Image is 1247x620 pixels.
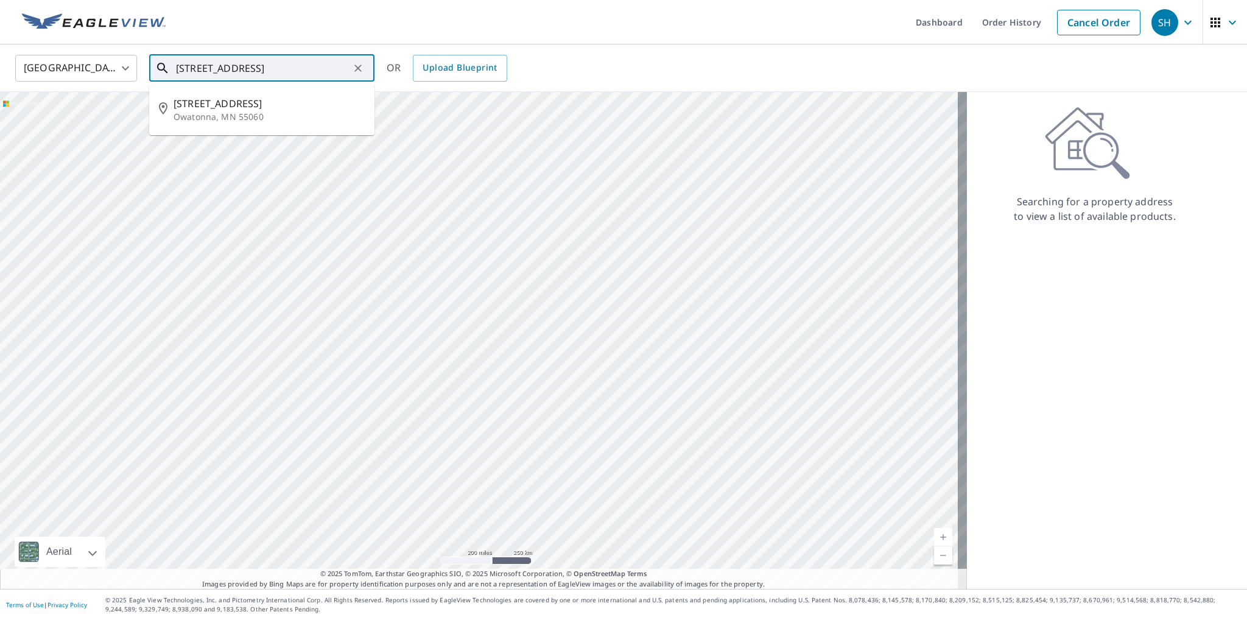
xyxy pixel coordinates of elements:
[1013,194,1176,224] p: Searching for a property address to view a list of available products.
[174,96,365,111] span: [STREET_ADDRESS]
[413,55,507,82] a: Upload Blueprint
[423,60,497,76] span: Upload Blueprint
[320,569,647,579] span: © 2025 TomTom, Earthstar Geographics SIO, © 2025 Microsoft Corporation, ©
[176,51,350,85] input: Search by address or latitude-longitude
[43,537,76,567] div: Aerial
[15,51,137,85] div: [GEOGRAPHIC_DATA]
[105,596,1241,614] p: © 2025 Eagle View Technologies, Inc. and Pictometry International Corp. All Rights Reserved. Repo...
[6,601,44,609] a: Terms of Use
[6,601,87,608] p: |
[47,601,87,609] a: Privacy Policy
[574,569,625,578] a: OpenStreetMap
[15,537,105,567] div: Aerial
[387,55,507,82] div: OR
[174,111,365,123] p: Owatonna, MN 55060
[350,60,367,77] button: Clear
[627,569,647,578] a: Terms
[934,546,952,565] a: Current Level 5, Zoom Out
[1057,10,1140,35] a: Cancel Order
[934,528,952,546] a: Current Level 5, Zoom In
[22,13,166,32] img: EV Logo
[1151,9,1178,36] div: SH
